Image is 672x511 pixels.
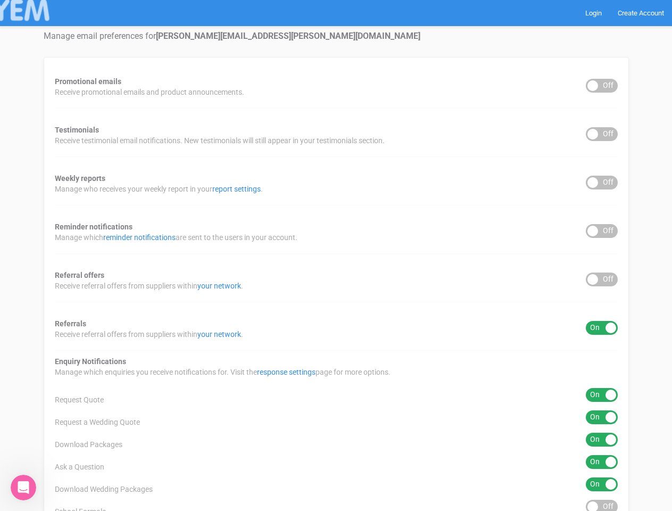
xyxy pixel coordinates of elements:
[55,281,243,291] span: Receive referral offers from suppliers within .
[55,367,391,377] span: Manage which enquiries you receive notifications for. Visit the page for more options.
[55,461,104,472] span: Ask a Question
[55,77,121,86] strong: Promotional emails
[55,394,104,405] span: Request Quote
[55,319,86,328] strong: Referrals
[11,475,36,500] iframe: Intercom live chat
[212,185,261,193] a: report settings
[55,87,244,97] span: Receive promotional emails and product announcements.
[55,357,126,366] strong: Enquiry Notifications
[55,184,263,194] span: Manage who receives your weekly report in your .
[257,368,316,376] a: response settings
[55,222,132,231] strong: Reminder notifications
[55,271,104,279] strong: Referral offers
[55,135,385,146] span: Receive testimonial email notifications. New testimonials will still appear in your testimonials ...
[55,126,99,134] strong: Testimonials
[55,439,122,450] span: Download Packages
[197,282,241,290] a: your network
[55,232,297,243] span: Manage which are sent to the users in your account.
[103,233,176,242] a: reminder notifications
[197,330,241,339] a: your network
[156,31,420,41] strong: [PERSON_NAME][EMAIL_ADDRESS][PERSON_NAME][DOMAIN_NAME]
[55,417,140,427] span: Request a Wedding Quote
[44,31,629,41] h4: Manage email preferences for
[55,329,243,340] span: Receive referral offers from suppliers within .
[55,484,153,494] span: Download Wedding Packages
[55,174,105,183] strong: Weekly reports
